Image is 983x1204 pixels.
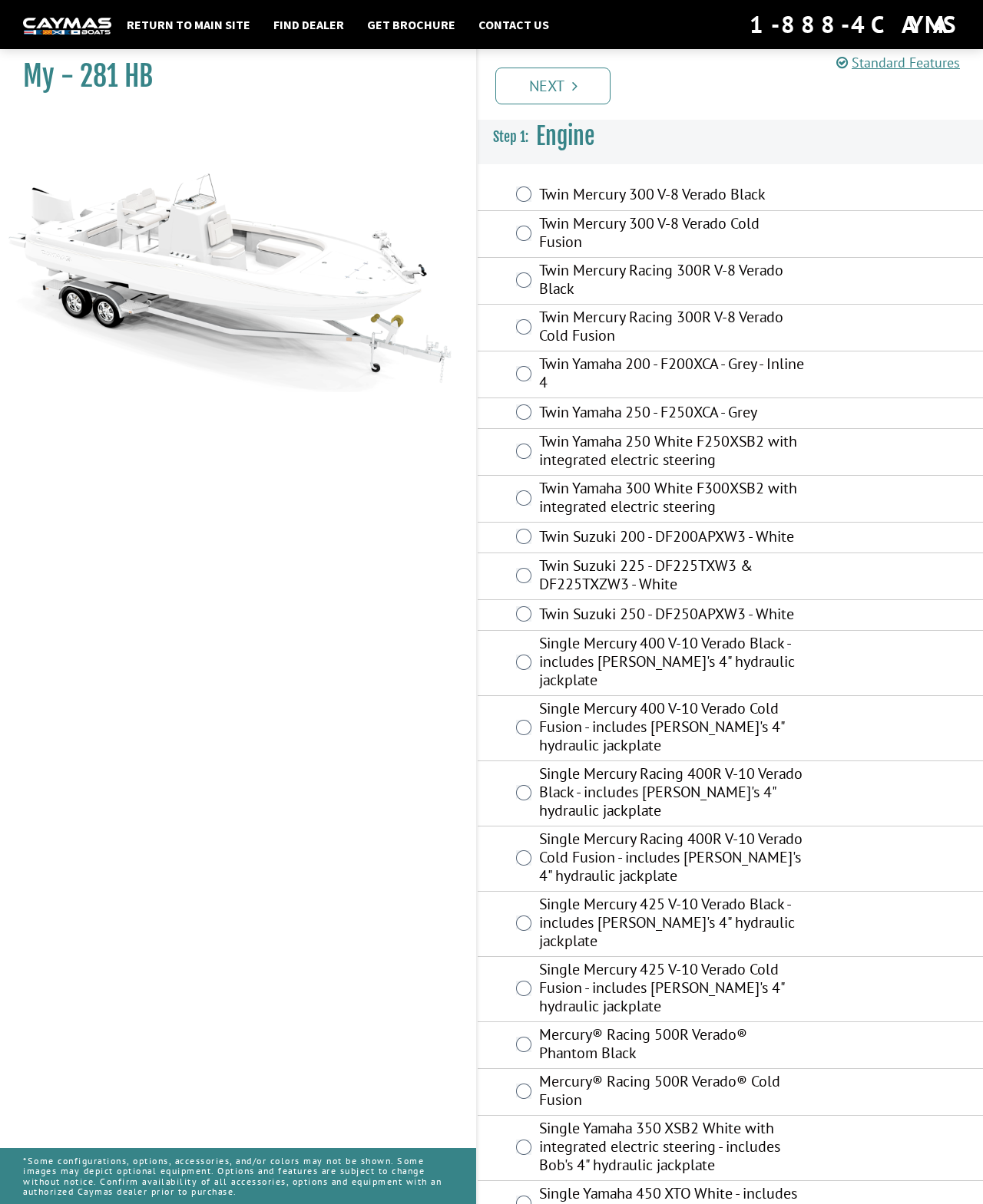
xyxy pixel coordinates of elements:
[539,1119,806,1178] label: Single Yamaha 350 XSB2 White with integrated electric steering - includes Bob's 4" hydraulic jack...
[23,1148,453,1204] p: *Some configurations, options, accessories, and/or colors may not be shown. Some images may depic...
[539,634,806,693] label: Single Mercury 400 V-10 Verado Black - includes [PERSON_NAME]'s 4" hydraulic jackplate
[539,432,806,473] label: Twin Yamaha 250 White F250XSB2 with integrated electric steering
[539,261,806,302] label: Twin Mercury Racing 300R V-8 Verado Black
[539,699,806,758] label: Single Mercury 400 V-10 Verado Cold Fusion - includes [PERSON_NAME]'s 4" hydraulic jackplate
[539,830,806,889] label: Single Mercury Racing 400R V-10 Verado Cold Fusion - includes [PERSON_NAME]'s 4" hydraulic jackplate
[495,68,611,104] a: Next
[539,185,806,207] label: Twin Mercury 300 V-8 Verado Black
[539,355,806,395] label: Twin Yamaha 200 - F200XCA - Grey - Inline 4
[539,214,806,255] label: Twin Mercury 300 V-8 Verado Cold Fusion
[478,108,983,165] h3: Engine
[539,527,806,549] label: Twin Suzuki 200 - DF200APXW3 - White
[539,479,806,520] label: Twin Yamaha 300 White F300XSB2 with integrated electric steering
[539,764,806,823] label: Single Mercury Racing 400R V-10 Verado Black - includes [PERSON_NAME]'s 4" hydraulic jackplate
[539,1072,806,1113] label: Mercury® Racing 500R Verado® Cold Fusion
[359,15,463,35] a: Get Brochure
[539,1025,806,1066] label: Mercury® Racing 500R Verado® Phantom Black
[23,18,111,34] img: white-logo-c9c8dbefe5ff5ceceb0f0178aa75bf4bb51f6bca0971e226c86eb53dfe498488.png
[539,556,806,597] label: Twin Suzuki 225 - DF225TXW3 & DF225TXZW3 - White
[539,403,806,425] label: Twin Yamaha 250 - F250XCA - Grey
[539,960,806,1019] label: Single Mercury 425 V-10 Verado Cold Fusion - includes [PERSON_NAME]'s 4" hydraulic jackplate
[539,308,806,348] label: Twin Mercury Racing 300R V-8 Verado Cold Fusion
[539,605,806,627] label: Twin Suzuki 250 - DF250APXW3 - White
[471,15,557,35] a: Contact Us
[750,8,960,41] div: 1-888-4CAYMAS
[119,15,258,35] a: Return to main site
[836,54,960,71] a: Standard Features
[23,59,438,94] h1: My - 281 HB
[539,895,806,954] label: Single Mercury 425 V-10 Verado Black - includes [PERSON_NAME]'s 4" hydraulic jackplate
[491,65,983,104] ul: Pagination
[266,15,352,35] a: Find Dealer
